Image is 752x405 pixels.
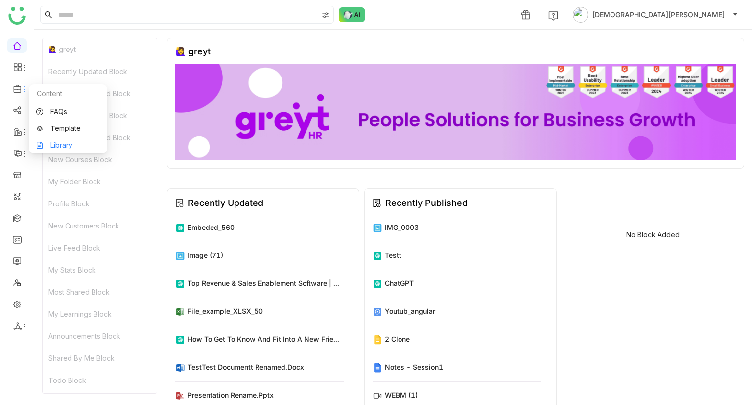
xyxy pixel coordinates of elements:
[339,7,365,22] img: ask-buddy-normal.svg
[626,230,680,239] div: No Block Added
[36,142,100,149] a: Library
[188,196,263,210] div: Recently Updated
[43,149,157,171] div: New Courses Block
[188,362,304,372] div: TestTest Documentt renamed.docx
[188,390,274,400] div: Presentation rename.pptx
[571,7,740,23] button: [DEMOGRAPHIC_DATA][PERSON_NAME]
[175,64,736,160] img: 68ca8a786afc163911e2cfd3
[43,215,157,237] div: New Customers Block
[29,84,107,103] div: Content
[385,390,418,400] div: WEBM (1)
[385,222,419,232] div: IMG_0003
[188,222,235,232] div: embeded_560
[548,11,558,21] img: help.svg
[385,306,435,316] div: youtub_angular
[175,46,211,56] div: 🙋‍♀️ greyt
[385,250,401,260] div: testt
[592,9,725,20] span: [DEMOGRAPHIC_DATA][PERSON_NAME]
[43,193,157,215] div: Profile Block
[8,7,26,25] img: logo
[385,334,410,344] div: 2 Clone
[43,237,157,259] div: Live Feed Block
[188,278,339,288] div: Top Revenue & Sales Enablement Software | ...
[43,303,157,325] div: My Learnings Block
[322,11,329,19] img: search-type.svg
[385,278,414,288] div: ChatGPT
[43,347,157,369] div: Shared By Me Block
[188,250,223,260] div: image (71)
[43,325,157,347] div: Announcements Block
[385,196,468,210] div: Recently Published
[188,334,339,344] div: How to Get to Know and Fit Into a New Frie...
[43,171,157,193] div: My Folder Block
[43,38,157,60] div: 🙋‍♀️ greyt
[36,108,100,115] a: FAQs
[36,125,100,132] a: Template
[573,7,588,23] img: avatar
[43,60,157,82] div: Recently Updated Block
[43,281,157,303] div: Most Shared Block
[188,306,263,316] div: file_example_XLSX_50
[43,369,157,391] div: Todo Block
[385,362,443,372] div: Notes - session1
[43,259,157,281] div: My Stats Block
